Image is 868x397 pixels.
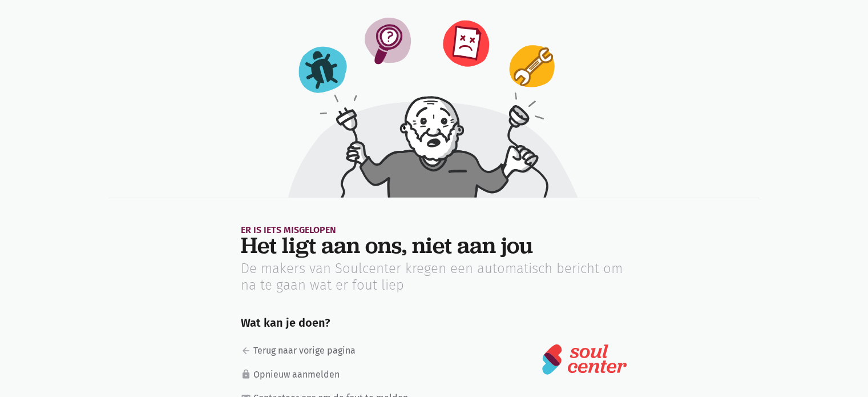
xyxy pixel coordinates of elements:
[241,307,627,330] h5: Wat kan je doen?
[241,367,419,382] a: lockOpnieuw aanmelden
[241,346,251,356] i: arrow_back
[241,343,419,358] a: arrow_backTerug naar vorige pagina
[241,369,251,379] i: lock
[241,234,627,256] h1: Het ligt aan ons, niet aan jou
[241,260,627,294] p: De makers van Soulcenter kregen een automatisch bericht om na te gaan wat er fout liep
[241,226,627,234] div: Er is iets misgelopen
[542,343,627,375] img: logo-soulcenter-full.svg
